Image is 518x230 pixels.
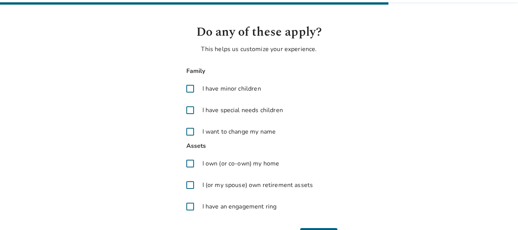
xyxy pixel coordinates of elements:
h1: Do any of these apply? [181,23,337,41]
span: I have minor children [202,84,261,93]
iframe: Chat Widget [480,193,518,230]
span: I want to change my name [202,127,276,136]
span: I have an engagement ring [202,202,277,211]
p: This helps us customize your experience. [181,45,337,54]
span: Family [181,66,337,76]
span: I (or my spouse) own retirement assets [202,180,313,190]
span: I own (or co-own) my home [202,159,280,168]
span: I have special needs children [202,106,283,115]
span: Assets [181,141,337,151]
